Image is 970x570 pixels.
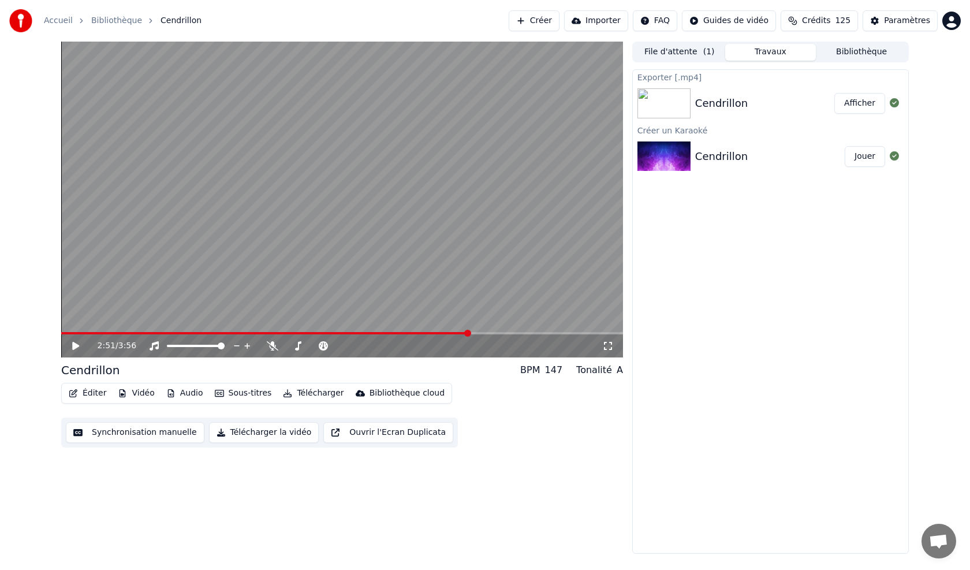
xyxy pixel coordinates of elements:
[802,15,830,27] span: Crédits
[633,10,677,31] button: FAQ
[703,46,715,58] span: ( 1 )
[884,15,930,27] div: Paramètres
[161,15,202,27] span: Cendrillon
[113,385,159,401] button: Vidéo
[725,44,816,61] button: Travaux
[835,15,850,27] span: 125
[9,9,32,32] img: youka
[64,385,111,401] button: Éditer
[278,385,348,401] button: Télécharger
[209,422,319,443] button: Télécharger la vidéo
[564,10,628,31] button: Importer
[61,362,120,378] div: Cendrillon
[98,340,125,352] div: /
[118,340,136,352] span: 3:56
[633,123,908,137] div: Créer un Karaoké
[66,422,204,443] button: Synchronisation manuelle
[816,44,907,61] button: Bibliothèque
[44,15,202,27] nav: breadcrumb
[98,340,115,352] span: 2:51
[781,10,858,31] button: Crédits125
[545,363,563,377] div: 147
[509,10,559,31] button: Créer
[695,148,748,165] div: Cendrillon
[44,15,73,27] a: Accueil
[695,95,748,111] div: Cendrillon
[91,15,142,27] a: Bibliothèque
[633,70,908,84] div: Exporter [.mp4]
[576,363,612,377] div: Tonalité
[520,363,540,377] div: BPM
[834,93,885,114] button: Afficher
[845,146,885,167] button: Jouer
[162,385,208,401] button: Audio
[210,385,277,401] button: Sous-titres
[634,44,725,61] button: File d'attente
[863,10,938,31] button: Paramètres
[370,388,445,399] div: Bibliothèque cloud
[682,10,776,31] button: Guides de vidéo
[323,422,453,443] button: Ouvrir l'Ecran Duplicata
[921,524,956,558] div: Ouvrir le chat
[617,363,623,377] div: A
